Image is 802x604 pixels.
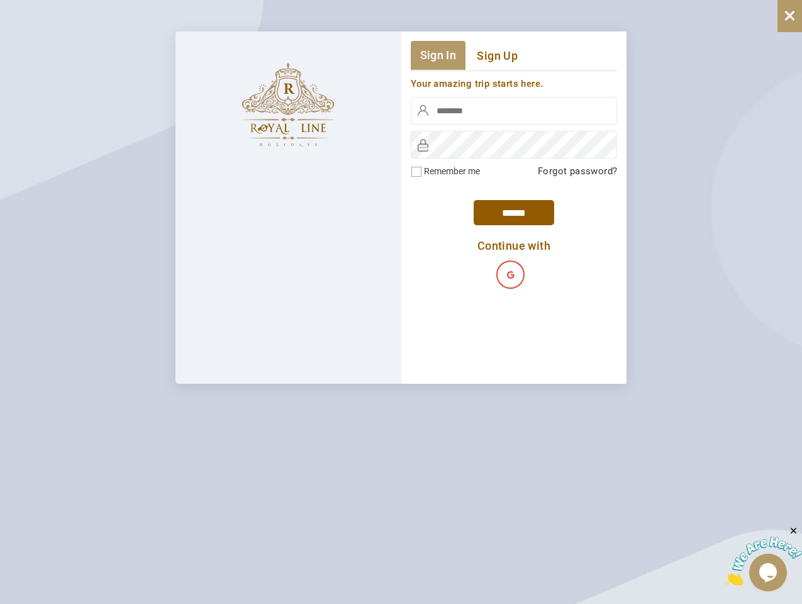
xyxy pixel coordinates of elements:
[411,41,466,70] a: Sign In
[424,166,480,176] label: Remember me
[404,71,624,97] div: Your amazing trip starts here.
[538,165,617,177] a: Forgot password?
[724,525,802,585] iframe: chat widget
[467,41,528,71] a: Sign Up
[231,62,346,147] img: The Royal Line Holidays
[404,238,624,255] div: Continue with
